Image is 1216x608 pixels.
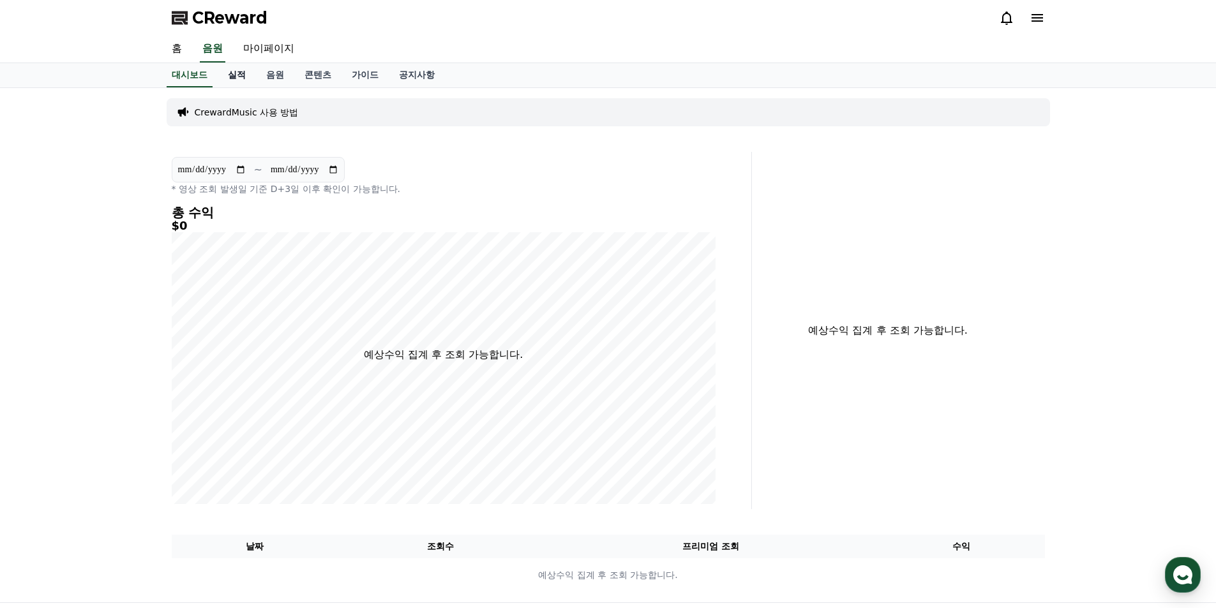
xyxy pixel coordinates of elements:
[762,323,1014,338] p: 예상수익 집계 후 조회 가능합니다.
[165,404,245,436] a: 설정
[4,404,84,436] a: 홈
[117,424,132,434] span: 대화
[878,535,1045,558] th: 수익
[40,424,48,434] span: 홈
[543,535,878,558] th: 프리미엄 조회
[167,63,213,87] a: 대시보드
[254,162,262,177] p: ~
[338,535,543,558] th: 조회수
[256,63,294,87] a: 음원
[172,219,716,232] h5: $0
[172,8,267,28] a: CReward
[364,347,523,362] p: 예상수익 집계 후 조회 가능합니다.
[195,106,299,119] a: CrewardMusic 사용 방법
[172,182,716,195] p: * 영상 조회 발생일 기준 D+3일 이후 확인이 가능합니다.
[218,63,256,87] a: 실적
[192,8,267,28] span: CReward
[342,63,389,87] a: 가이드
[172,535,338,558] th: 날짜
[197,424,213,434] span: 설정
[84,404,165,436] a: 대화
[389,63,445,87] a: 공지사항
[172,205,716,219] h4: 총 수익
[294,63,342,87] a: 콘텐츠
[233,36,304,63] a: 마이페이지
[172,568,1044,582] p: 예상수익 집계 후 조회 가능합니다.
[161,36,192,63] a: 홈
[200,36,225,63] a: 음원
